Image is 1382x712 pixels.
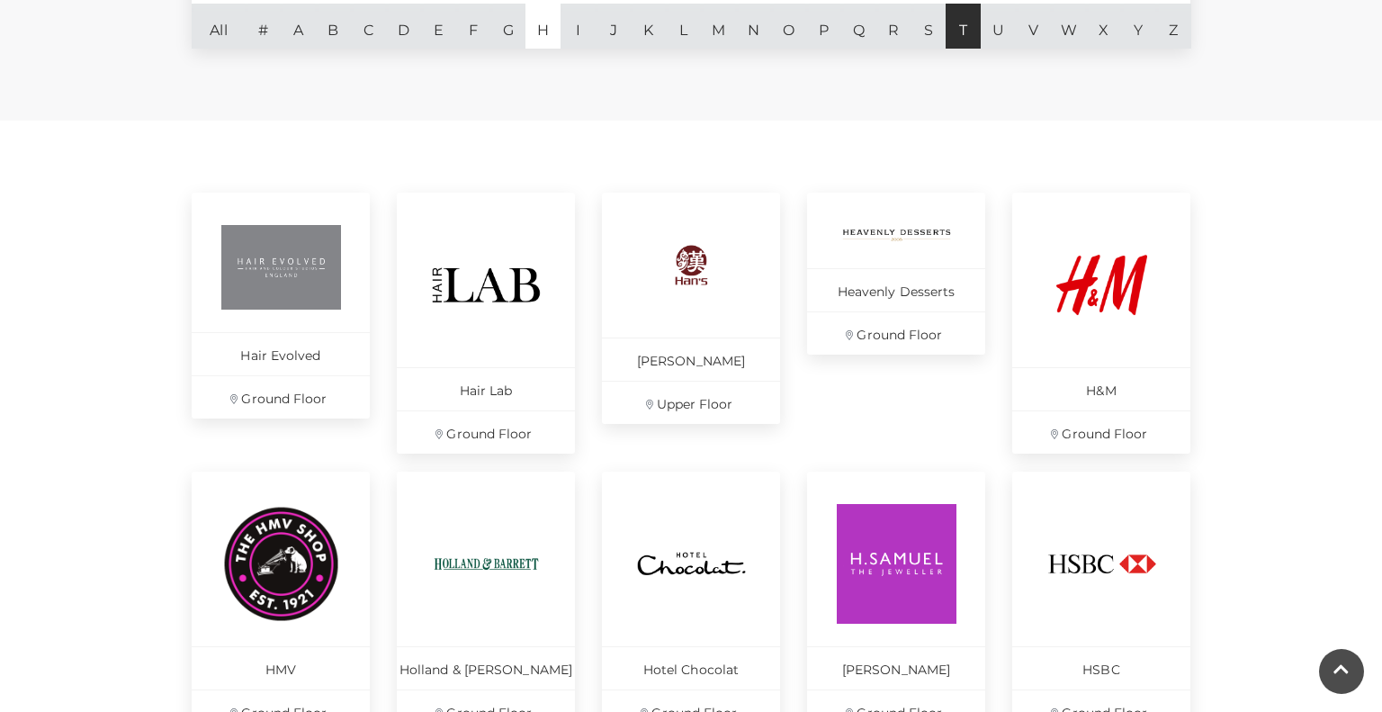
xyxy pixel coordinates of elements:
[421,4,456,49] a: E
[192,4,246,49] a: All
[1012,410,1190,454] p: Ground Floor
[246,4,281,49] a: #
[806,4,841,49] a: P
[602,193,780,424] a: [PERSON_NAME] Upper Floor
[631,4,666,49] a: K
[807,268,985,311] p: Heavenly Desserts
[807,646,985,689] p: [PERSON_NAME]
[946,4,981,49] a: T
[281,4,316,49] a: A
[1012,646,1190,689] p: HSBC
[397,367,575,410] p: Hair Lab
[807,193,985,355] a: Heavenly Desserts Ground Floor
[351,4,386,49] a: C
[876,4,911,49] a: R
[316,4,351,49] a: B
[736,4,771,49] a: N
[192,646,370,689] p: HMV
[397,646,575,689] p: Holland & [PERSON_NAME]
[1016,4,1051,49] a: V
[596,4,631,49] a: J
[981,4,1016,49] a: U
[1012,193,1190,454] a: H&M Ground Floor
[456,4,491,49] a: F
[771,4,806,49] a: O
[666,4,701,49] a: L
[602,646,780,689] p: Hotel Chocolat
[386,4,421,49] a: D
[841,4,876,49] a: Q
[192,375,370,419] p: Ground Floor
[602,338,780,381] p: [PERSON_NAME]
[561,4,596,49] a: I
[911,4,947,49] a: S
[1121,4,1156,49] a: Y
[1051,4,1086,49] a: W
[701,4,736,49] a: M
[490,4,525,49] a: G
[397,410,575,454] p: Ground Floor
[397,193,575,454] a: Hair Lab Ground Floor
[1156,4,1191,49] a: Z
[1012,367,1190,410] p: H&M
[192,332,370,375] p: Hair Evolved
[602,381,780,424] p: Upper Floor
[807,311,985,355] p: Ground Floor
[192,193,370,419] a: Hair Evolved Ground Floor
[525,4,561,49] a: H
[1086,4,1121,49] a: X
